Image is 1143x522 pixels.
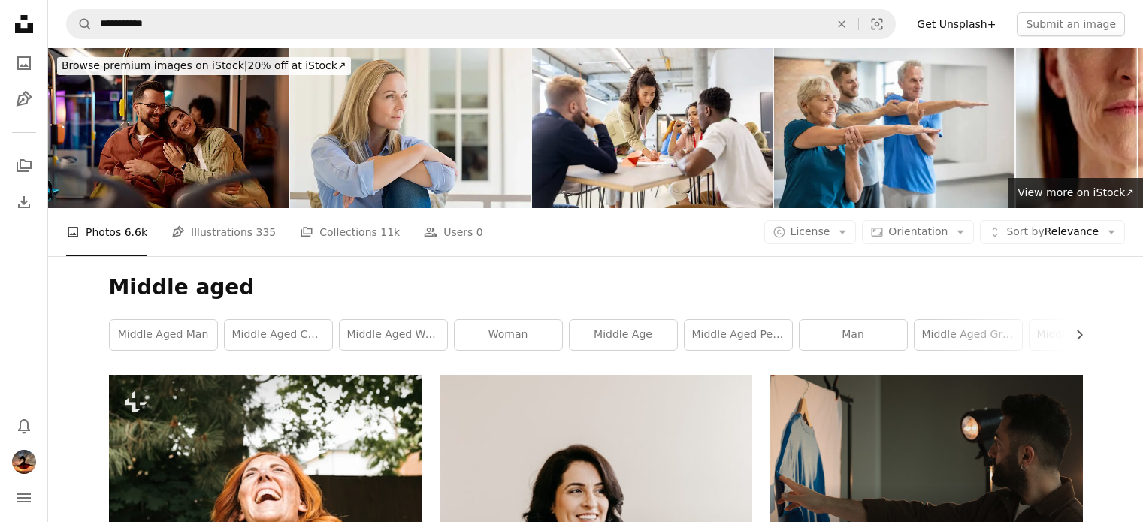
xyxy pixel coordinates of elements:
[800,320,907,350] a: man
[62,59,247,71] span: Browse premium images on iStock |
[424,208,483,256] a: Users 0
[9,151,39,181] a: Collections
[859,10,895,38] button: Visual search
[9,411,39,441] button: Notifications
[455,320,562,350] a: woman
[862,220,974,244] button: Orientation
[48,48,289,208] img: Young couple enjoying a relaxing bus ride at night
[66,9,896,39] form: Find visuals sitewide
[256,224,277,240] span: 335
[9,187,39,217] a: Download History
[225,320,332,350] a: middle aged couple
[764,220,857,244] button: License
[9,483,39,513] button: Menu
[109,485,422,499] a: a woman with red hair and tattoos laughing
[12,450,36,474] img: Avatar of user Jaroslava Starsia
[1017,12,1125,36] button: Submit an image
[1008,178,1143,208] a: View more on iStock↗
[1018,186,1134,198] span: View more on iStock ↗
[9,48,39,78] a: Photos
[340,320,447,350] a: middle aged woman
[57,57,351,75] div: 20% off at iStock ↗
[685,320,792,350] a: middle aged people
[915,320,1022,350] a: middle aged group
[1066,320,1083,350] button: scroll list to the right
[109,274,1083,301] h1: Middle aged
[9,84,39,114] a: Illustrations
[380,224,400,240] span: 11k
[290,48,531,208] img: Thoughtful mature woman
[1030,320,1137,350] a: middle aged women
[48,48,360,84] a: Browse premium images on iStock|20% off at iStock↗
[476,224,483,240] span: 0
[171,208,276,256] a: Illustrations 335
[774,48,1014,208] img: Senior people exercising with trainer at rehab club
[67,10,92,38] button: Search Unsplash
[532,48,773,208] img: African professional guiding businesspeople through group activities during a seminar
[300,208,400,256] a: Collections 11k
[570,320,677,350] a: middle age
[908,12,1005,36] a: Get Unsplash+
[791,225,830,237] span: License
[9,447,39,477] button: Profile
[888,225,948,237] span: Orientation
[1006,225,1044,237] span: Sort by
[825,10,858,38] button: Clear
[9,9,39,42] a: Home — Unsplash
[980,220,1125,244] button: Sort byRelevance
[1006,225,1099,240] span: Relevance
[110,320,217,350] a: middle aged man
